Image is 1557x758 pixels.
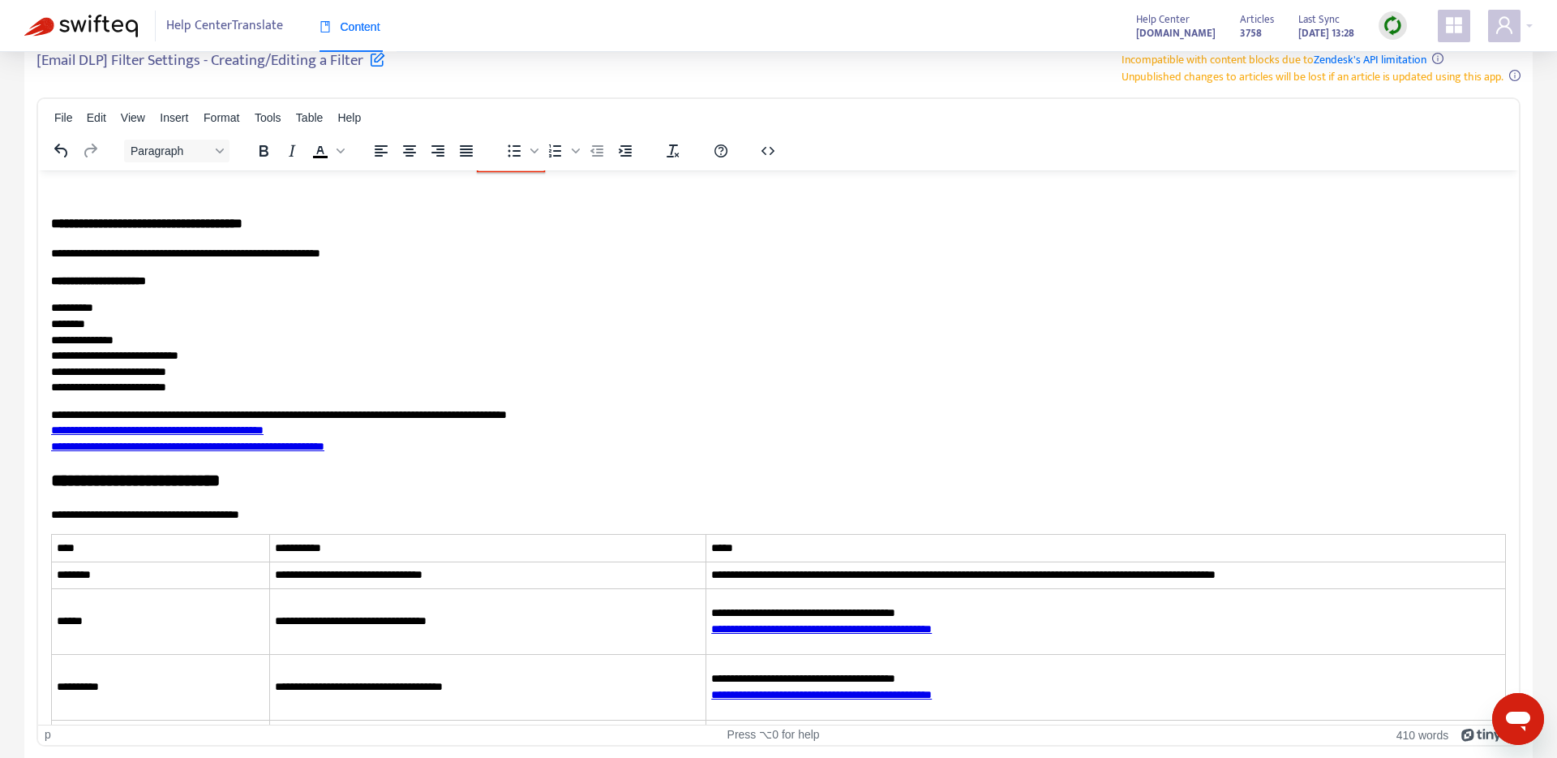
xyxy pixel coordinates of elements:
span: user [1495,15,1514,35]
span: Help Center Translate [166,11,283,41]
div: Bullet list [500,140,541,162]
button: Clear formatting [659,140,687,162]
strong: 3758 [1240,24,1262,42]
h5: [Email DLP] Filter Settings - Creating/Editing a Filter [36,51,385,80]
span: info-circle [1509,70,1521,81]
span: info-circle [1432,53,1443,64]
button: Undo [48,140,75,162]
div: Text color Black [307,140,347,162]
iframe: Rich Text Area [38,170,1519,725]
button: Align right [424,140,452,162]
span: book [320,21,331,32]
span: Help Center [1136,11,1190,28]
span: Unpublished changes to articles will be lost if an article is updated using this app. [1122,67,1503,86]
img: Swifteq [24,15,138,37]
span: Edit [87,111,106,124]
strong: [DATE] 13:28 [1298,24,1354,42]
button: Align left [367,140,395,162]
span: Tools [255,111,281,124]
span: Content [320,20,380,33]
button: Decrease indent [583,140,611,162]
span: Help [337,111,361,124]
button: Increase indent [611,140,639,162]
span: Last Sync [1298,11,1340,28]
span: View [121,111,145,124]
span: Articles [1240,11,1274,28]
button: Block Paragraph [124,140,229,162]
span: Insert [160,111,188,124]
button: Align center [396,140,423,162]
button: Redo [76,140,104,162]
span: File [54,111,73,124]
span: Paragraph [131,144,210,157]
button: Help [707,140,735,162]
button: 410 words [1396,728,1449,742]
button: Bold [250,140,277,162]
span: Incompatible with content blocks due to [1122,50,1426,69]
a: [DOMAIN_NAME] [1136,24,1216,42]
button: Italic [278,140,306,162]
iframe: メッセージングウィンドウを開くボタン [1492,693,1544,745]
span: appstore [1444,15,1464,35]
span: Format [204,111,239,124]
button: Justify [453,140,480,162]
img: sync.dc5367851b00ba804db3.png [1383,15,1403,36]
div: p [45,728,51,742]
a: Powered by Tiny [1461,728,1502,741]
div: Press ⌥0 for help [530,728,1016,742]
span: Table [296,111,323,124]
a: Zendesk's API limitation [1314,50,1426,69]
div: Numbered list [542,140,582,162]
